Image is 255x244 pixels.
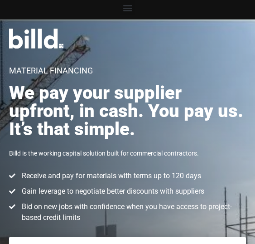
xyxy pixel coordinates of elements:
[19,201,246,223] span: Bid on new jobs with confidence when you have access to project-based credit limits
[19,186,204,197] span: Gain leverage to negotiate better discounts with suppliers
[9,147,199,159] p: Billd is the working capital solution built for commercial contractors.
[9,84,246,138] h2: We pay your supplier upfront, in cash. You pay us. It’s that simple.
[9,67,93,75] h1: Material Financing
[19,171,201,181] span: Receive and pay for materials with terms up to 120 days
